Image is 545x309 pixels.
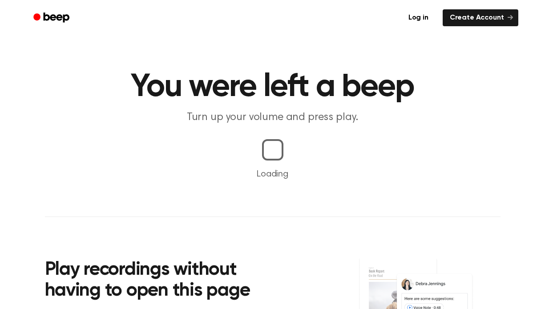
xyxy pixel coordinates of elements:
[45,71,501,103] h1: You were left a beep
[11,168,534,181] p: Loading
[102,110,444,125] p: Turn up your volume and press play.
[443,9,518,26] a: Create Account
[400,8,437,28] a: Log in
[45,260,285,302] h2: Play recordings without having to open this page
[27,9,77,27] a: Beep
